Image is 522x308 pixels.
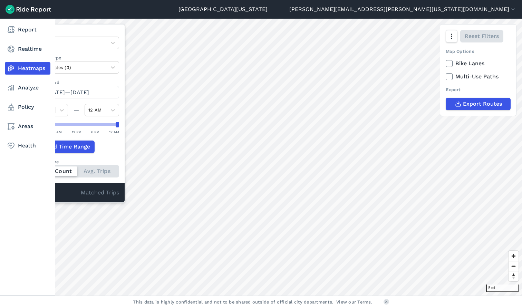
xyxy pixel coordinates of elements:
span: Reset Filters [465,32,499,40]
span: Export Routes [463,100,502,108]
div: 12 PM [72,129,81,135]
span: Add Time Range [46,143,90,151]
a: Heatmaps [5,62,50,75]
a: Areas [5,120,50,133]
a: View our Terms. [336,299,373,305]
label: Vehicle Type [33,55,119,61]
div: Export [446,86,511,93]
div: 6 AM [53,129,62,135]
button: Zoom out [509,261,519,271]
a: Report [5,23,50,36]
a: [GEOGRAPHIC_DATA][US_STATE] [178,5,268,13]
button: Export Routes [446,98,511,110]
button: Reset Filters [460,30,503,42]
div: 12 AM [109,129,119,135]
button: Zoom in [509,251,519,261]
button: [PERSON_NAME][EMAIL_ADDRESS][PERSON_NAME][US_STATE][DOMAIN_NAME] [289,5,516,13]
div: — [68,106,85,114]
button: [DATE]—[DATE] [33,86,119,98]
div: Map Options [446,48,511,55]
div: 0 [33,189,81,198]
a: Health [5,139,50,152]
div: 6 PM [91,129,99,135]
img: Ride Report [6,5,51,14]
div: Matched Trips [28,183,125,202]
label: Multi-Use Paths [446,73,511,81]
label: Data Period [33,79,119,86]
canvas: Map [22,19,522,296]
div: 5 mi [486,285,519,292]
label: Data Type [33,30,119,37]
label: Bike Lanes [446,59,511,68]
a: Realtime [5,43,50,55]
a: Policy [5,101,50,113]
span: [DATE]—[DATE] [46,89,89,96]
button: Add Time Range [33,141,95,153]
button: Reset bearing to north [509,271,519,281]
a: Analyze [5,81,50,94]
div: Count Type [33,158,119,165]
